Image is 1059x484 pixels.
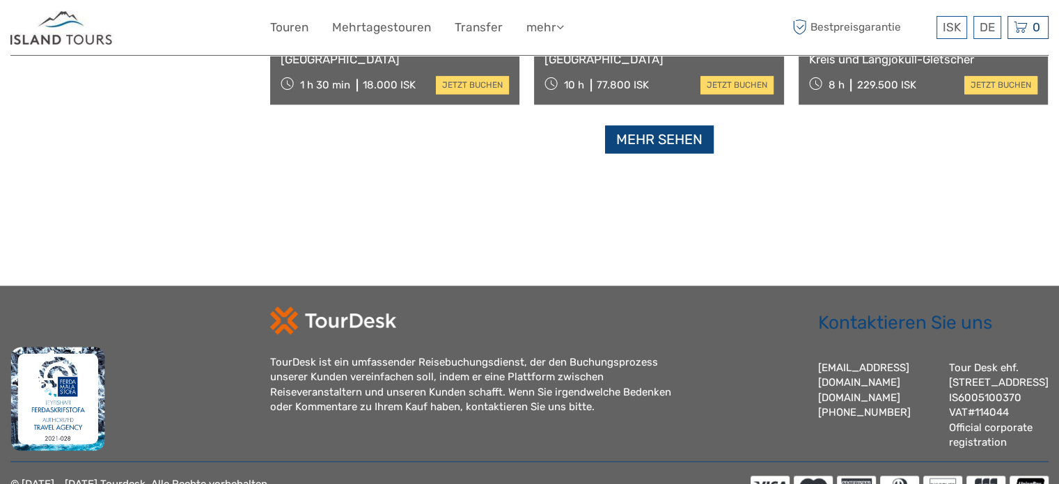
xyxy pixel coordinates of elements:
div: TourDesk ist ein umfassender Reisebuchungsdienst, der den Buchungsprozess unserer Kunden vereinfa... [270,355,688,415]
span: 0 [1030,20,1042,34]
a: mehr [526,17,564,38]
div: Tour Desk ehf. [STREET_ADDRESS] IS6005100370 VAT#114044 [949,361,1049,451]
a: jetzt buchen [436,76,509,94]
span: ISK [943,20,961,34]
span: 10 h [564,79,584,91]
img: Iceland ProTravel [10,10,113,45]
p: We're away right now. Please check back later! [19,24,157,36]
div: 18.000 ISK [363,79,416,91]
a: Mehr sehen [605,125,714,154]
a: jetzt buchen [964,76,1037,94]
span: Bestpreisgarantie [789,16,933,39]
a: jetzt buchen [700,76,774,94]
a: Official corporate registration [949,421,1033,448]
a: [DOMAIN_NAME] [818,391,900,404]
div: 77.800 ISK [597,79,649,91]
img: fms.png [10,346,105,451]
div: 229.500 ISK [856,79,916,91]
a: Mehrtagestouren [332,17,431,38]
span: 8 h [828,79,844,91]
div: [EMAIL_ADDRESS][DOMAIN_NAME] [PHONE_NUMBER] [818,361,935,451]
a: Transfer [455,17,503,38]
h2: Kontaktieren Sie uns [818,312,1049,334]
a: Touren [270,17,308,38]
span: 1 h 30 min [300,79,350,91]
button: Open LiveChat chat widget [160,22,177,38]
img: td-logo-white.png [270,306,396,334]
div: DE [973,16,1001,39]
